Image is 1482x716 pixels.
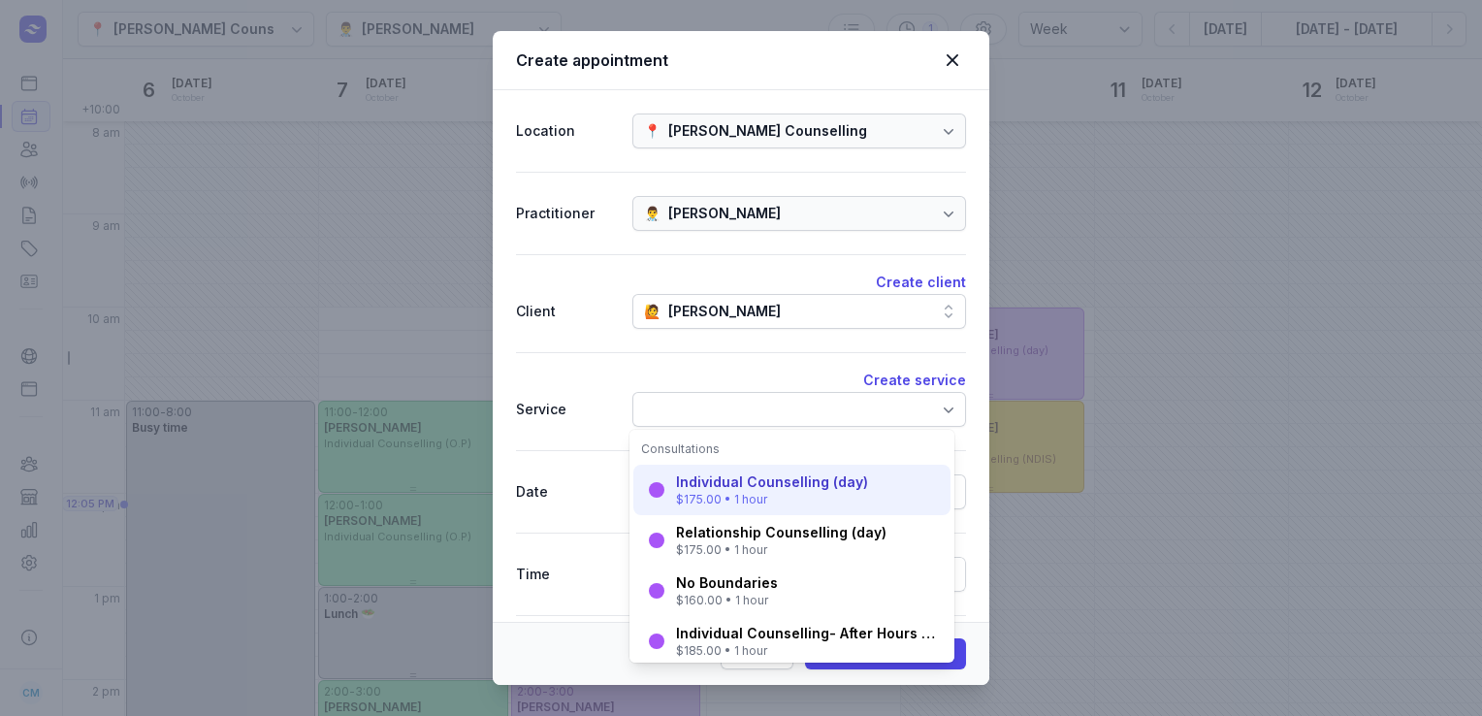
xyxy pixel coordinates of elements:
[676,492,868,507] div: $175.00 • 1 hour
[676,573,778,593] div: No Boundaries
[876,271,966,294] button: Create client
[676,624,939,643] div: Individual Counselling- After Hours (after 5pm)
[516,119,617,143] div: Location
[668,202,781,225] div: [PERSON_NAME]
[516,202,617,225] div: Practitioner
[641,441,943,457] div: Consultations
[676,523,886,542] div: Relationship Counselling (day)
[516,480,617,504] div: Date
[676,643,939,659] div: $185.00 • 1 hour
[668,119,867,143] div: [PERSON_NAME] Counselling
[516,398,617,421] div: Service
[863,369,966,392] button: Create service
[676,593,778,608] div: $160.00 • 1 hour
[644,300,660,323] div: 🙋️
[676,542,886,558] div: $175.00 • 1 hour
[516,49,939,72] div: Create appointment
[676,472,868,492] div: Individual Counselling (day)
[644,119,660,143] div: 📍
[644,202,660,225] div: 👨‍⚕️
[516,563,617,586] div: Time
[516,300,617,323] div: Client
